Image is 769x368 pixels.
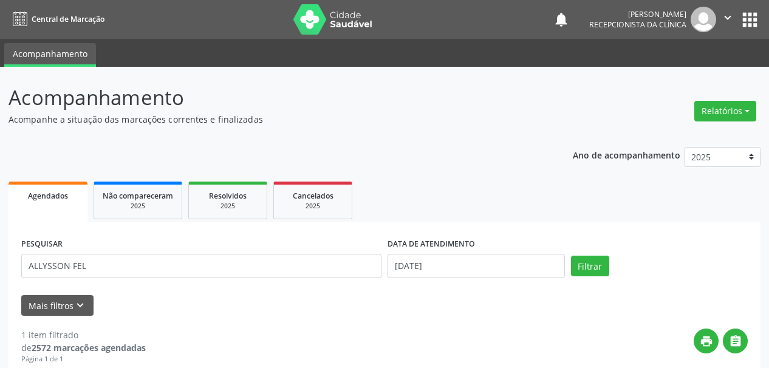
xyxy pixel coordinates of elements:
[293,191,333,201] span: Cancelados
[197,202,258,211] div: 2025
[691,7,716,32] img: img
[553,11,570,28] button: notifications
[103,191,173,201] span: Não compareceram
[729,335,742,348] i: 
[573,147,680,162] p: Ano de acompanhamento
[73,299,87,312] i: keyboard_arrow_down
[21,354,146,364] div: Página 1 de 1
[32,14,104,24] span: Central de Marcação
[589,9,686,19] div: [PERSON_NAME]
[9,9,104,29] a: Central de Marcação
[21,235,63,254] label: PESQUISAR
[589,19,686,30] span: Recepcionista da clínica
[28,191,68,201] span: Agendados
[21,254,381,278] input: Nome, CNS
[282,202,343,211] div: 2025
[723,329,748,353] button: 
[21,341,146,354] div: de
[103,202,173,211] div: 2025
[9,113,535,126] p: Acompanhe a situação das marcações correntes e finalizadas
[388,254,565,278] input: Selecione um intervalo
[21,295,94,316] button: Mais filtroskeyboard_arrow_down
[700,335,713,348] i: print
[209,191,247,201] span: Resolvidos
[21,329,146,341] div: 1 item filtrado
[388,235,475,254] label: DATA DE ATENDIMENTO
[694,101,756,121] button: Relatórios
[694,329,719,353] button: print
[4,43,96,67] a: Acompanhamento
[9,83,535,113] p: Acompanhamento
[32,342,146,353] strong: 2572 marcações agendadas
[716,7,739,32] button: 
[739,9,760,30] button: apps
[721,11,734,24] i: 
[571,256,609,276] button: Filtrar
